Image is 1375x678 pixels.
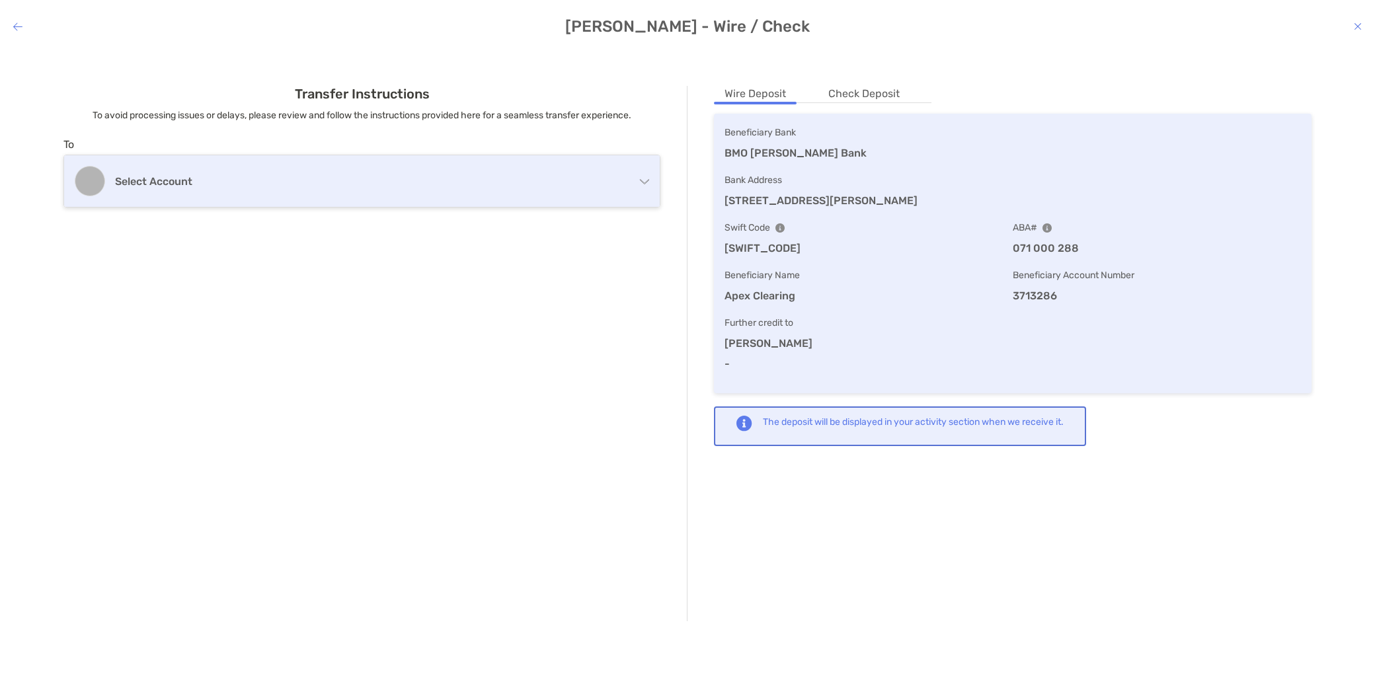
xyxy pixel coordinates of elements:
[63,86,660,102] h4: Transfer Instructions
[818,86,910,102] li: Check Deposit
[63,107,660,124] p: To avoid processing issues or delays, please review and follow the instructions provided here for...
[725,356,1301,372] p: -
[1013,240,1301,256] p: 071 000 288
[1013,219,1301,236] p: ABA#
[736,416,752,432] img: Notification icon
[725,335,1301,352] p: [PERSON_NAME]
[763,416,1064,428] div: The deposit will be displayed in your activity section when we receive it.
[725,124,1301,141] p: Beneficiary Bank
[725,240,1013,256] p: [SWIFT_CODE]
[1042,223,1052,233] img: Info Icon
[725,192,1301,209] p: [STREET_ADDRESS][PERSON_NAME]
[775,223,785,233] img: Info Icon
[725,145,1301,161] p: BMO [PERSON_NAME] Bank
[725,172,1301,188] p: Bank Address
[63,138,74,151] label: To
[1013,267,1301,283] p: Beneficiary Account Number
[714,86,797,102] li: Wire Deposit
[725,219,1013,236] p: Swift Code
[725,315,1301,331] p: Further credit to
[115,175,591,188] h4: Select account
[1013,287,1301,304] p: 3713286
[725,267,1013,283] p: Beneficiary Name
[725,287,1013,304] p: Apex Clearing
